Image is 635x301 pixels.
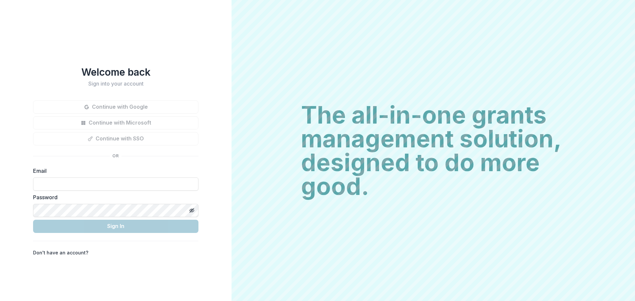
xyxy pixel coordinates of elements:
[33,132,198,145] button: Continue with SSO
[33,167,194,175] label: Email
[33,66,198,78] h1: Welcome back
[33,81,198,87] h2: Sign into your account
[33,100,198,114] button: Continue with Google
[33,220,198,233] button: Sign In
[187,205,197,216] button: Toggle password visibility
[33,116,198,130] button: Continue with Microsoft
[33,249,88,256] p: Don't have an account?
[33,193,194,201] label: Password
